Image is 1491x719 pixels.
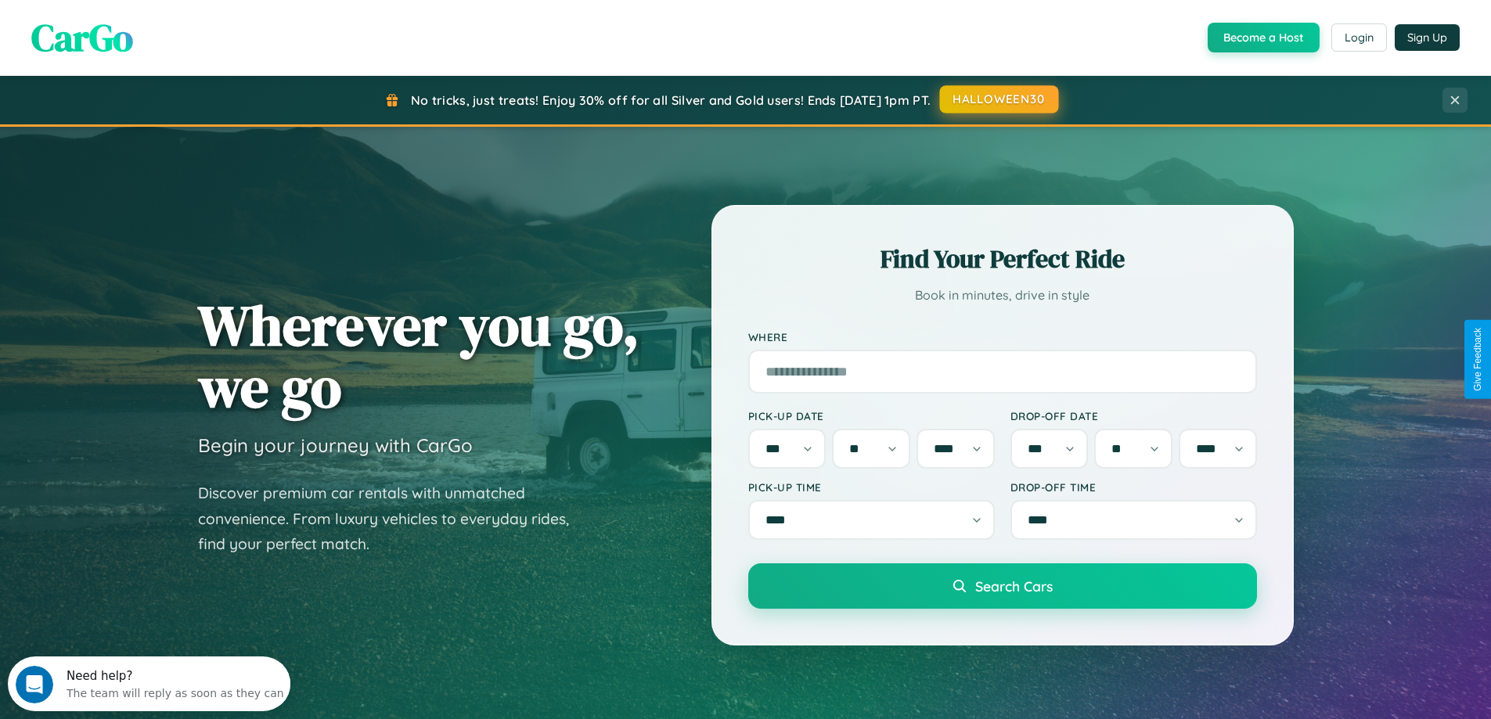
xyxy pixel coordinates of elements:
[748,563,1257,609] button: Search Cars
[940,85,1059,113] button: HALLOWEEN30
[411,92,931,108] span: No tricks, just treats! Enjoy 30% off for all Silver and Gold users! Ends [DATE] 1pm PT.
[1010,409,1257,422] label: Drop-off Date
[748,242,1257,276] h2: Find Your Perfect Ride
[1010,480,1257,494] label: Drop-off Time
[198,294,639,418] h1: Wherever you go, we go
[748,480,995,494] label: Pick-up Time
[198,480,589,557] p: Discover premium car rentals with unmatched convenience. From luxury vehicles to everyday rides, ...
[59,26,276,42] div: The team will reply as soon as they can
[31,12,133,63] span: CarGo
[1472,328,1483,391] div: Give Feedback
[59,13,276,26] div: Need help?
[16,666,53,703] iframe: Intercom live chat
[748,330,1257,343] label: Where
[748,409,995,422] label: Pick-up Date
[748,284,1257,307] p: Book in minutes, drive in style
[8,656,290,711] iframe: Intercom live chat discovery launcher
[6,6,291,49] div: Open Intercom Messenger
[198,433,473,457] h3: Begin your journey with CarGo
[1331,23,1387,52] button: Login
[1208,23,1320,52] button: Become a Host
[1395,24,1460,51] button: Sign Up
[975,577,1053,595] span: Search Cars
